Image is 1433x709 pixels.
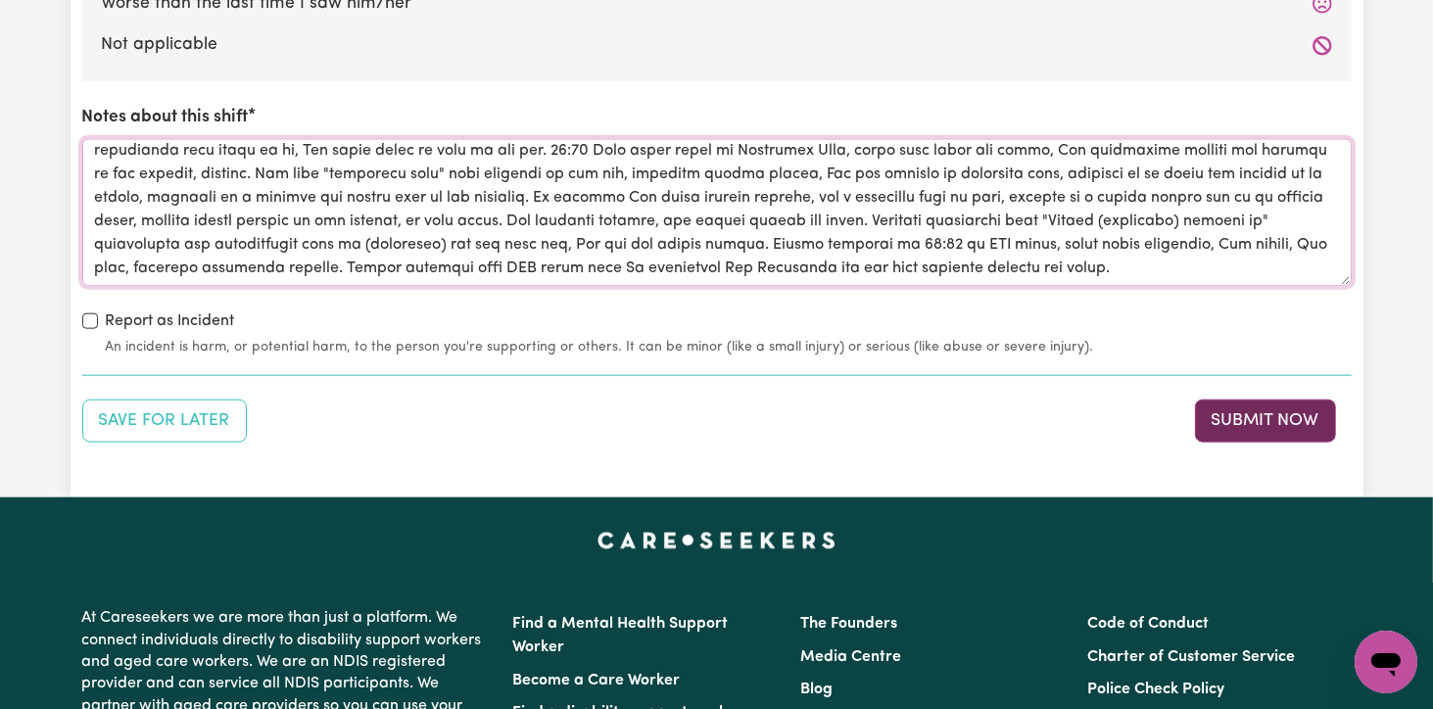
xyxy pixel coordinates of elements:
[1195,400,1336,443] button: Submit your job report
[513,616,729,655] a: Find a Mental Health Support Worker
[102,32,1332,58] label: Not applicable
[1355,631,1417,693] iframe: Button to launch messaging window
[106,337,1352,357] small: An incident is harm, or potential harm, to the person you're supporting or others. It can be mino...
[1087,616,1209,632] a: Code of Conduct
[800,649,901,665] a: Media Centre
[597,533,836,548] a: Careseekers home page
[106,309,235,333] label: Report as Incident
[82,105,249,130] label: Notes about this shift
[1087,682,1224,697] a: Police Check Policy
[800,616,897,632] a: The Founders
[1087,649,1295,665] a: Charter of Customer Service
[513,673,681,688] a: Become a Care Worker
[82,400,247,443] button: Save your job report
[800,682,833,697] a: Blog
[82,139,1352,286] textarea: Loremips 97.16.9016 D (SIT Ametcon Adipisc) elitsed do Eiu't (incidi Utlabore Etdolor) MAG aliqua...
